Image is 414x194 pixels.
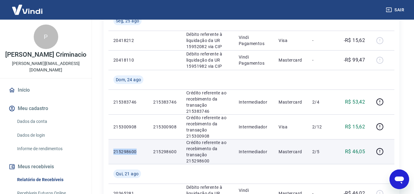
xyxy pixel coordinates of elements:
p: 2/4 [312,99,330,105]
a: Início [7,83,84,97]
p: Vindi Pagamentos [239,34,269,47]
p: 215300908 [113,124,143,130]
p: R$ 46,05 [345,148,365,155]
span: Qui, 21 ago [116,171,139,177]
span: Dom, 24 ago [116,77,141,83]
p: Visa [279,124,302,130]
iframe: Botão para abrir a janela de mensagens [389,169,409,189]
p: 215298600 [153,149,177,155]
p: Mastercard [279,57,302,63]
p: Débito referente à liquidação da UR 15952082 via CIP [186,31,229,50]
p: Mastercard [279,149,302,155]
a: Dados da conta [15,115,84,128]
p: Crédito referente ao recebimento da transação 215383746 [186,90,229,114]
img: Vindi [7,0,47,19]
p: R$ 15,62 [345,123,365,131]
p: - [312,37,330,44]
p: Intermediador [239,99,269,105]
p: Mastercard [279,99,302,105]
button: Meu cadastro [7,102,84,115]
p: 215300908 [153,124,177,130]
p: Intermediador [239,124,269,130]
p: [PERSON_NAME][EMAIL_ADDRESS][DOMAIN_NAME] [5,60,87,73]
div: P [34,25,58,49]
p: Crédito referente ao recebimento da transação 215298600 [186,139,229,164]
p: Débito referente à liquidação da UR 15951982 via CIP [186,51,229,69]
p: Intermediador [239,149,269,155]
p: 20418212 [113,37,143,44]
p: -R$ 99,47 [344,56,365,64]
p: 215383746 [153,99,177,105]
p: 215383746 [113,99,143,105]
a: Dados de login [15,129,84,142]
p: -R$ 15,62 [344,37,365,44]
a: Informe de rendimentos [15,143,84,155]
p: Crédito referente ao recebimento da transação 215300908 [186,115,229,139]
p: Vindi Pagamentos [239,54,269,66]
p: 215298600 [113,149,143,155]
p: 2/5 [312,149,330,155]
button: Sair [385,4,407,16]
p: 2/12 [312,124,330,130]
p: [PERSON_NAME] Criminacio [5,51,86,58]
p: Visa [279,37,302,44]
p: R$ 53,42 [345,98,365,106]
p: 20418110 [113,57,143,63]
a: Relatório de Recebíveis [15,173,84,186]
span: Seg, 25 ago [116,18,139,24]
button: Meus recebíveis [7,160,84,173]
p: - [312,57,330,63]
